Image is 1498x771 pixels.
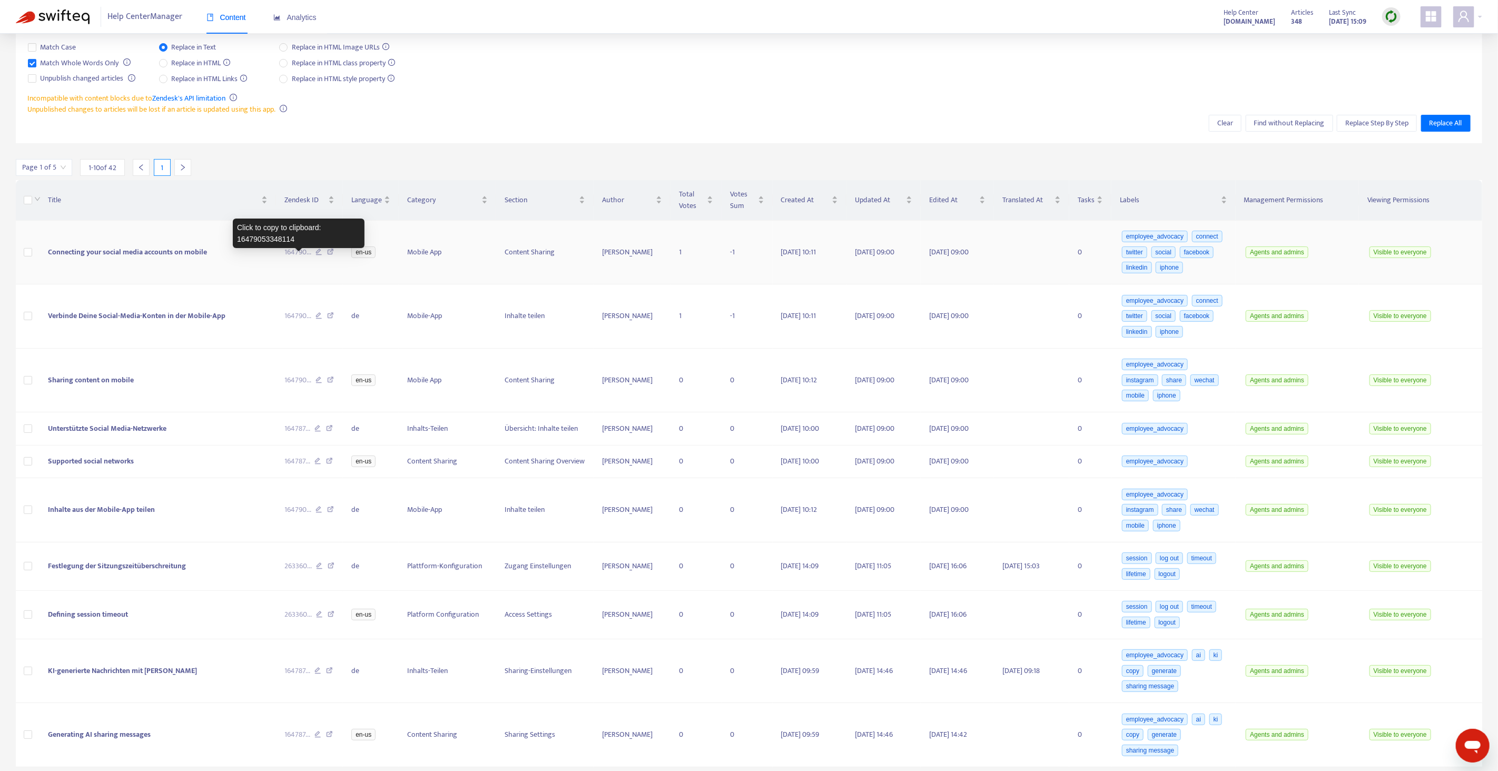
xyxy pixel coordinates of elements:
[1148,729,1181,740] span: generate
[137,164,145,171] span: left
[284,374,311,386] span: 164790 ...
[929,728,967,740] span: [DATE] 14:42
[855,374,894,386] span: [DATE] 09:00
[1180,246,1214,258] span: facebook
[1122,359,1188,370] span: employee_advocacy
[671,412,722,446] td: 0
[351,456,376,467] span: en-us
[1069,221,1111,285] td: 0
[602,194,654,206] span: Author
[1246,115,1333,132] button: Find without Replacing
[1329,16,1366,27] strong: [DATE] 15:09
[594,221,671,285] td: [PERSON_NAME]
[855,665,893,677] span: [DATE] 14:46
[1246,456,1308,467] span: Agents and admins
[233,219,364,248] div: Click to copy to clipboard: 16479053348114
[273,13,317,22] span: Analytics
[1369,504,1431,516] span: Visible to everyone
[855,455,894,467] span: [DATE] 09:00
[781,310,816,322] span: [DATE] 10:11
[496,542,594,591] td: Zugang Einstellungen
[284,504,311,516] span: 164790 ...
[284,456,310,467] span: 164787 ...
[496,591,594,639] td: Access Settings
[781,455,820,467] span: [DATE] 10:00
[399,284,496,349] td: Mobile-App
[722,542,773,591] td: 0
[671,284,722,349] td: 1
[108,7,183,27] span: Help Center Manager
[1246,423,1308,434] span: Agents and admins
[48,728,151,740] span: Generating AI sharing messages
[154,159,171,176] div: 1
[1155,568,1180,580] span: logout
[1122,601,1152,612] span: session
[1122,489,1188,500] span: employee_advocacy
[128,74,135,82] span: info-circle
[399,180,496,221] th: Category
[855,728,893,740] span: [DATE] 14:46
[351,729,376,740] span: en-us
[929,608,967,620] span: [DATE] 16:06
[496,639,594,704] td: Sharing-Einstellungen
[48,503,155,516] span: Inhalte aus der Mobile-App teilen
[399,703,496,767] td: Content Sharing
[722,591,773,639] td: 0
[399,349,496,413] td: Mobile App
[351,374,376,386] span: en-us
[1246,609,1308,620] span: Agents and admins
[343,478,399,542] td: de
[1224,15,1275,27] a: [DOMAIN_NAME]
[284,246,311,258] span: 164790 ...
[1192,714,1205,725] span: ai
[722,703,773,767] td: 0
[1209,115,1241,132] button: Clear
[1291,16,1302,27] strong: 348
[88,162,116,173] span: 1 - 10 of 42
[929,560,967,572] span: [DATE] 16:06
[1122,262,1152,273] span: linkedin
[594,703,671,767] td: [PERSON_NAME]
[284,423,310,434] span: 164787 ...
[929,503,969,516] span: [DATE] 09:00
[781,560,819,572] span: [DATE] 14:09
[48,246,207,258] span: Connecting your social media accounts on mobile
[206,14,214,21] span: book
[343,542,399,591] td: de
[929,246,969,258] span: [DATE] 09:00
[730,189,756,212] span: Votes Sum
[781,246,816,258] span: [DATE] 10:11
[1192,649,1205,661] span: ai
[1122,374,1158,386] span: instagram
[1246,374,1308,386] span: Agents and admins
[1187,552,1216,564] span: timeout
[276,180,343,221] th: Zendesk ID
[28,103,276,115] span: Unpublished changes to articles will be lost if an article is updated using this app.
[496,478,594,542] td: Inhalte teilen
[855,194,904,206] span: Updated At
[343,412,399,446] td: de
[351,194,382,206] span: Language
[1190,504,1219,516] span: wechat
[343,284,399,349] td: de
[671,639,722,704] td: 0
[1122,745,1178,756] span: sharing message
[1122,231,1188,242] span: employee_advocacy
[781,665,820,677] span: [DATE] 09:59
[1069,284,1111,349] td: 0
[48,665,197,677] span: KI-generierte Nachrichten mit [PERSON_NAME]
[1069,446,1111,479] td: 0
[929,310,969,322] span: [DATE] 09:00
[929,374,969,386] span: [DATE] 09:00
[1192,295,1223,307] span: connect
[48,455,134,467] span: Supported social networks
[594,639,671,704] td: [PERSON_NAME]
[284,560,312,572] span: 263360 ...
[48,374,134,386] span: Sharing content on mobile
[1122,504,1158,516] span: instagram
[1236,180,1359,221] th: Management Permissions
[36,73,128,84] span: Unpublish changed articles
[594,591,671,639] td: [PERSON_NAME]
[1369,456,1431,467] span: Visible to everyone
[399,478,496,542] td: Mobile-App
